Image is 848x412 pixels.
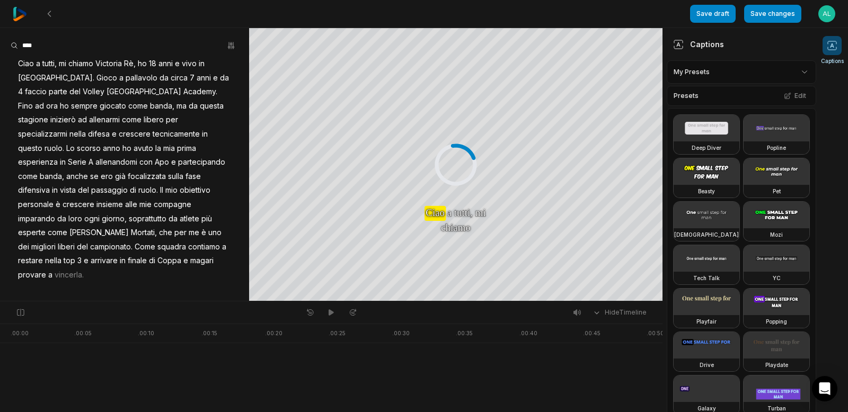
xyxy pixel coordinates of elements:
[99,99,127,113] span: giocato
[138,155,154,169] span: con
[187,240,221,254] span: contiamo
[48,85,68,99] span: parte
[90,183,129,198] span: passaggio
[119,254,127,268] span: in
[134,240,156,254] span: Come
[94,57,123,71] span: Victoria
[170,71,189,85] span: circa
[13,7,27,21] img: reap
[17,85,24,99] span: 4
[154,155,170,169] span: Apo
[170,155,177,169] span: e
[43,141,65,156] span: ruolo.
[164,183,179,198] span: mio
[17,268,47,282] span: provare
[17,183,51,198] span: difensiva
[201,127,209,141] span: in
[55,198,61,212] span: è
[89,240,134,254] span: campionato.
[77,183,90,198] span: del
[17,71,95,85] span: [GEOGRAPHIC_DATA].
[68,85,82,99] span: del
[182,254,189,268] span: e
[152,127,201,141] span: tecnicamente
[17,99,34,113] span: Fino
[821,36,844,65] button: Captions
[153,198,192,212] span: compagne
[111,127,118,141] span: e
[124,198,138,212] span: alle
[70,99,99,113] span: sempre
[95,198,124,212] span: insieme
[589,304,650,320] button: HideTimeline
[189,71,196,85] span: 7
[177,155,226,169] span: partecipando
[17,113,49,127] span: stagione
[76,240,89,254] span: del
[167,212,179,226] span: da
[121,113,143,127] span: come
[149,99,175,113] span: banda,
[700,361,714,369] h3: Drive
[165,113,179,127] span: per
[51,183,59,198] span: in
[118,127,152,141] span: crescere
[44,254,63,268] span: nella
[174,57,181,71] span: e
[105,85,182,99] span: [GEOGRAPHIC_DATA]
[179,212,200,226] span: atlete
[128,212,167,226] span: soprattutto
[767,144,786,152] h3: Popline
[67,212,83,226] span: loro
[196,71,212,85] span: anni
[127,254,148,268] span: finale
[154,141,162,156] span: la
[30,240,57,254] span: migliori
[56,212,67,226] span: da
[674,230,739,239] h3: [DEMOGRAPHIC_DATA]
[773,274,781,282] h3: YC
[87,155,94,169] span: A
[184,169,202,184] span: fase
[158,226,173,240] span: che
[76,141,102,156] span: scorso
[59,155,67,169] span: in
[24,85,48,99] span: faccio
[39,169,65,184] span: banda,
[47,226,68,240] span: come
[200,212,213,226] span: più
[88,113,121,127] span: allenarmi
[156,254,182,268] span: Coppa
[67,155,87,169] span: Serie
[61,198,95,212] span: crescere
[200,226,207,240] span: è
[17,226,47,240] span: esperte
[17,169,39,184] span: come
[198,57,206,71] span: in
[207,226,223,240] span: uno
[83,254,90,268] span: e
[49,113,77,127] span: inizierò
[35,57,41,71] span: a
[82,85,105,99] span: Volley
[199,99,225,113] span: questa
[17,141,43,156] span: questo
[129,183,137,198] span: di
[157,57,174,71] span: anni
[143,113,165,127] span: libero
[821,57,844,65] span: Captions
[58,57,67,71] span: mi
[45,99,59,113] span: ora
[221,240,227,254] span: a
[162,141,176,156] span: mia
[41,57,58,71] span: tutti,
[17,155,59,169] span: esperienza
[159,183,164,198] span: Il
[17,198,55,212] span: personale
[698,187,715,195] h3: Beasty
[176,141,197,156] span: prima
[17,57,35,71] span: Ciao
[690,5,736,23] button: Save draft
[90,254,119,268] span: arrivare
[812,376,837,401] div: Open Intercom Messenger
